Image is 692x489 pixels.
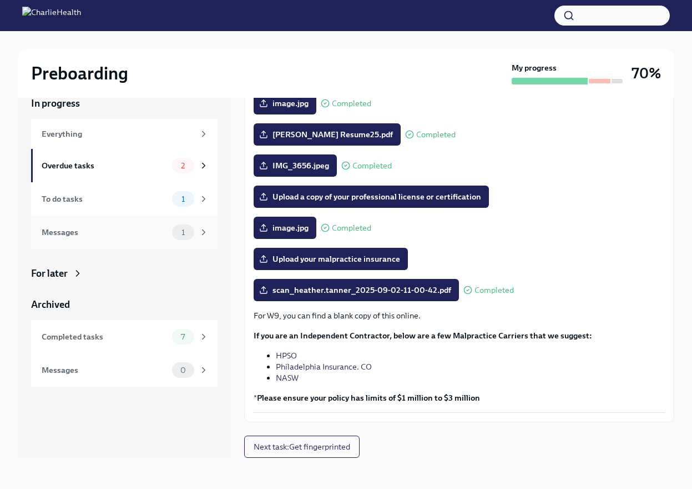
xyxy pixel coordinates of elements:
[261,253,400,265] span: Upload your malpractice insurance
[332,224,371,232] span: Completed
[31,267,68,280] div: For later
[254,123,401,146] label: [PERSON_NAME] Resume25.pdf
[261,160,329,171] span: IMG_3656.jpeg
[31,149,218,182] a: Overdue tasks2
[31,182,218,216] a: To do tasks1
[261,285,451,296] span: scan_heather.tanner_2025-09-02-11-00-42.pdf
[261,191,481,202] span: Upload a copy of your professional license or certification
[31,298,218,311] a: Archived
[276,351,297,361] a: HPSO
[31,353,218,387] a: Messages0
[42,128,194,140] div: Everything
[42,226,168,238] div: Messages
[254,441,350,452] span: Next task : Get fingerprinted
[174,333,191,341] span: 7
[474,286,514,295] span: Completed
[254,92,316,114] label: image.jpg
[254,248,408,270] label: Upload your malpractice insurance
[175,195,191,203] span: 1
[254,217,316,239] label: image.jpg
[174,162,191,170] span: 2
[31,216,218,249] a: Messages1
[175,228,191,237] span: 1
[257,393,480,403] strong: Please ensure your policy has limits of $1 million to $3 million
[416,131,456,139] span: Completed
[31,320,218,353] a: Completed tasks7
[332,99,371,108] span: Completed
[254,331,592,341] strong: If you are an Independent Contractor, below are a few Malpractice Carriers that we suggest:
[42,193,168,205] div: To do tasks
[42,159,168,172] div: Overdue tasks
[31,267,218,280] a: For later
[31,62,128,84] h2: Preboarding
[244,436,360,458] button: Next task:Get fingerprinted
[276,362,372,372] a: Philadelphia Insurance. CO
[261,222,309,233] span: image.jpg
[276,373,299,383] a: NASW
[352,162,392,170] span: Completed
[512,62,557,73] strong: My progress
[42,331,168,343] div: Completed tasks
[254,279,459,301] label: scan_heather.tanner_2025-09-02-11-00-42.pdf
[174,366,193,375] span: 0
[42,364,168,376] div: Messages
[261,129,393,140] span: [PERSON_NAME] Resume25.pdf
[254,154,337,177] label: IMG_3656.jpeg
[22,7,81,24] img: CharlieHealth
[31,119,218,149] a: Everything
[261,98,309,109] span: image.jpg
[632,63,661,83] h3: 70%
[254,310,665,321] p: For W9, you can find a blank copy of this online.
[254,186,489,208] label: Upload a copy of your professional license or certification
[31,97,218,110] a: In progress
